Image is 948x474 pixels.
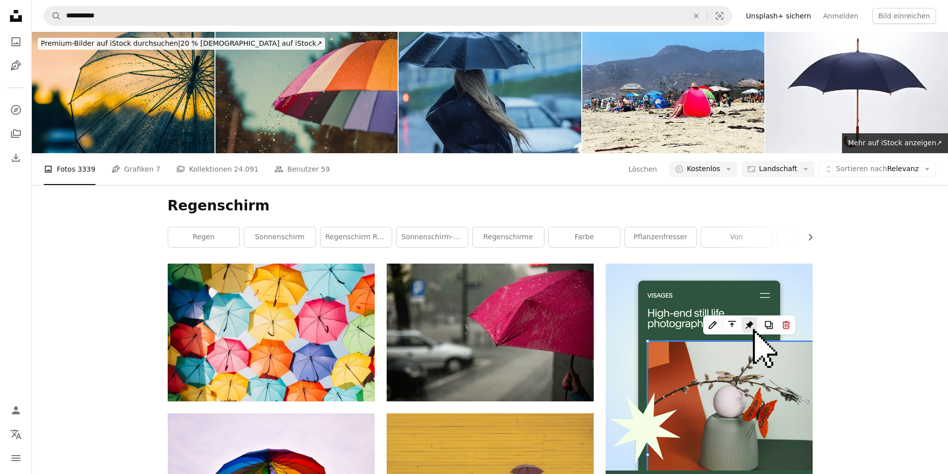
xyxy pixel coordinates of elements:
[625,227,696,247] a: Pflanzenfresser
[387,264,594,401] img: rosa Regenschirm
[397,227,468,247] a: Sonnenschirm-Strand
[848,139,942,147] span: Mehr auf iStock anzeigen ↗
[320,227,392,247] a: Regenschirm Regen
[777,227,848,247] a: Vordach
[44,6,732,26] form: Finden Sie Bildmaterial auf der ganzen Webseite
[872,8,936,24] button: Bild einreichen
[817,8,864,24] a: Anmelden
[549,227,620,247] a: Farbe
[740,8,817,24] a: Unsplash+ sichern
[6,448,26,468] button: Menü
[628,161,657,177] button: Löschen
[168,264,375,401] img: Verschiedenfarbige geöffnete Regenschirme
[6,424,26,444] button: Sprache
[765,32,948,153] img: Offener Regenschirm vor weißem Hintergrund
[473,227,544,247] a: Regenschirme
[234,164,258,175] span: 24.091
[836,165,887,173] span: Sortieren nach
[387,328,594,337] a: rosa Regenschirm
[819,161,936,177] button: Sortieren nachRelevanz
[215,32,398,153] img: Bright colored rainbow umbrella in the rain weather
[6,6,26,28] a: Startseite — Unsplash
[741,161,815,177] button: Landschaft
[6,56,26,76] a: Grafiken
[168,227,239,247] a: Regen
[6,100,26,120] a: Entdecken
[168,328,375,337] a: Verschiedenfarbige geöffnete Regenschirme
[32,32,214,153] img: Regentropfen auf Regenschirm. Sonnenuntergangshimmel.
[41,39,181,47] span: Premium-Bilder auf iStock durchsuchen |
[111,153,160,185] a: Grafiken 7
[168,197,813,215] h1: Regenschirm
[606,264,813,471] img: file-1723602894256-972c108553a7image
[244,227,316,247] a: Sonnenschirm
[759,164,797,174] span: Landschaft
[669,161,737,177] button: Kostenlos
[6,148,26,168] a: Bisherige Downloads
[582,32,765,153] img: Erwachsene Freunde Entspannen in der Nähe von Wasser
[801,227,813,247] button: Liste nach rechts verschieben
[708,6,732,25] button: Visuelle Suche
[836,164,919,174] span: Relevanz
[156,164,160,175] span: 7
[685,6,707,25] button: Löschen
[321,164,330,175] span: 59
[6,124,26,144] a: Kollektionen
[701,227,772,247] a: Von
[32,32,331,56] a: Premium-Bilder auf iStock durchsuchen|20 % [DEMOGRAPHIC_DATA] auf iStock↗
[842,133,948,153] a: Mehr auf iStock anzeigen↗
[6,400,26,420] a: Anmelden / Registrieren
[687,164,720,174] span: Kostenlos
[6,32,26,52] a: Fotos
[38,38,325,50] div: 20 % [DEMOGRAPHIC_DATA] auf iStock ↗
[44,6,61,25] button: Unsplash suchen
[176,153,258,185] a: Kollektionen 24.091
[399,32,581,153] img: Blonde woman under umbrella. Storm weather. Torrential rain
[274,153,329,185] a: Benutzer 59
